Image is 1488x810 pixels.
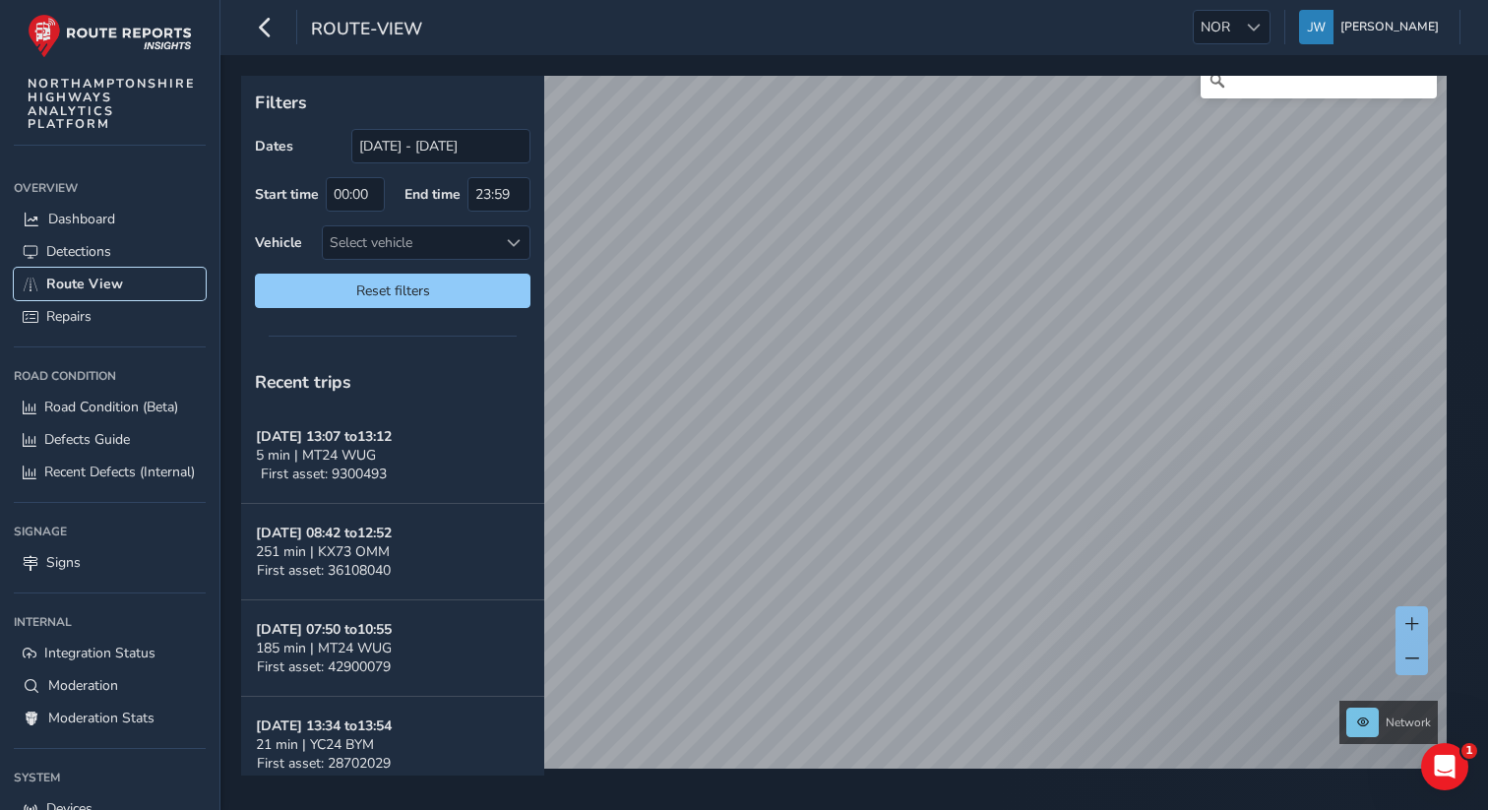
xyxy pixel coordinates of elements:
[44,463,195,481] span: Recent Defects (Internal)
[255,274,530,308] button: Reset filters
[14,391,206,423] a: Road Condition (Beta)
[28,77,196,131] span: NORTHAMPTONSHIRE HIGHWAYS ANALYTICS PLATFORM
[1201,63,1437,98] input: Search
[46,553,81,572] span: Signs
[14,517,206,546] div: Signage
[44,430,130,449] span: Defects Guide
[14,546,206,579] a: Signs
[14,763,206,792] div: System
[28,14,192,58] img: rr logo
[14,456,206,488] a: Recent Defects (Internal)
[1299,10,1333,44] img: diamond-layout
[14,423,206,456] a: Defects Guide
[256,620,392,639] strong: [DATE] 07:50 to 10:55
[255,370,351,394] span: Recent trips
[257,561,391,580] span: First asset: 36108040
[1461,743,1477,759] span: 1
[14,702,206,734] a: Moderation Stats
[48,676,118,695] span: Moderation
[256,542,390,561] span: 251 min | KX73 OMM
[44,398,178,416] span: Road Condition (Beta)
[323,226,497,259] div: Select vehicle
[257,754,391,773] span: First asset: 28702029
[256,524,392,542] strong: [DATE] 08:42 to 12:52
[255,90,530,115] p: Filters
[1386,715,1431,730] span: Network
[14,669,206,702] a: Moderation
[255,185,319,204] label: Start time
[256,427,392,446] strong: [DATE] 13:07 to 13:12
[257,657,391,676] span: First asset: 42900079
[14,607,206,637] div: Internal
[270,281,516,300] span: Reset filters
[1194,11,1237,43] span: NOR
[255,233,302,252] label: Vehicle
[261,465,387,483] span: First asset: 9300493
[255,137,293,156] label: Dates
[14,203,206,235] a: Dashboard
[256,446,376,465] span: 5 min | MT24 WUG
[46,307,92,326] span: Repairs
[14,300,206,333] a: Repairs
[241,697,544,793] button: [DATE] 13:34 to13:5421 min | YC24 BYMFirst asset: 28702029
[1340,10,1439,44] span: [PERSON_NAME]
[256,639,392,657] span: 185 min | MT24 WUG
[311,17,422,44] span: route-view
[14,637,206,669] a: Integration Status
[46,242,111,261] span: Detections
[48,709,155,727] span: Moderation Stats
[248,53,1447,769] canvas: Map
[1299,10,1446,44] button: [PERSON_NAME]
[44,644,155,662] span: Integration Status
[46,275,123,293] span: Route View
[14,235,206,268] a: Detections
[404,185,461,204] label: End time
[1421,743,1468,790] iframe: Intercom live chat
[241,407,544,504] button: [DATE] 13:07 to13:125 min | MT24 WUGFirst asset: 9300493
[256,735,374,754] span: 21 min | YC24 BYM
[241,504,544,600] button: [DATE] 08:42 to12:52251 min | KX73 OMMFirst asset: 36108040
[14,173,206,203] div: Overview
[14,361,206,391] div: Road Condition
[48,210,115,228] span: Dashboard
[14,268,206,300] a: Route View
[241,600,544,697] button: [DATE] 07:50 to10:55185 min | MT24 WUGFirst asset: 42900079
[256,717,392,735] strong: [DATE] 13:34 to 13:54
